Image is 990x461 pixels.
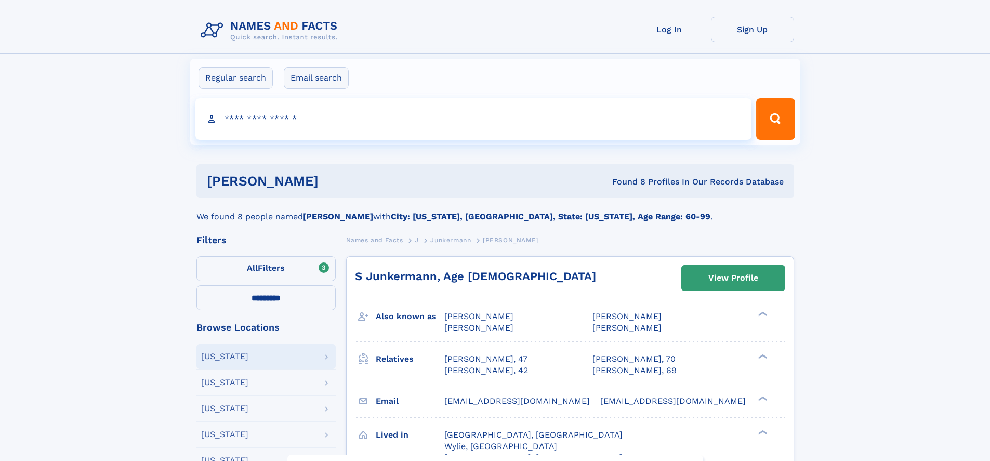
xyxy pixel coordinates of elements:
[196,323,336,332] div: Browse Locations
[376,350,444,368] h3: Relatives
[711,17,794,42] a: Sign Up
[415,233,419,246] a: J
[444,396,590,406] span: [EMAIL_ADDRESS][DOMAIN_NAME]
[756,311,768,318] div: ❯
[415,236,419,244] span: J
[355,270,596,283] a: S Junkermann, Age [DEMOGRAPHIC_DATA]
[247,263,258,273] span: All
[391,212,710,221] b: City: [US_STATE], [GEOGRAPHIC_DATA], State: [US_STATE], Age Range: 60-99
[708,266,758,290] div: View Profile
[628,17,711,42] a: Log In
[756,429,768,436] div: ❯
[756,353,768,360] div: ❯
[199,67,273,89] label: Regular search
[444,441,557,451] span: Wylie, [GEOGRAPHIC_DATA]
[196,256,336,281] label: Filters
[444,430,623,440] span: [GEOGRAPHIC_DATA], [GEOGRAPHIC_DATA]
[303,212,373,221] b: [PERSON_NAME]
[201,404,248,413] div: [US_STATE]
[756,395,768,402] div: ❯
[600,396,746,406] span: [EMAIL_ADDRESS][DOMAIN_NAME]
[284,67,349,89] label: Email search
[201,430,248,439] div: [US_STATE]
[376,426,444,444] h3: Lived in
[465,176,784,188] div: Found 8 Profiles In Our Records Database
[376,392,444,410] h3: Email
[592,311,662,321] span: [PERSON_NAME]
[592,365,677,376] a: [PERSON_NAME], 69
[444,323,513,333] span: [PERSON_NAME]
[592,323,662,333] span: [PERSON_NAME]
[201,378,248,387] div: [US_STATE]
[196,235,336,245] div: Filters
[483,236,538,244] span: [PERSON_NAME]
[592,353,676,365] a: [PERSON_NAME], 70
[195,98,752,140] input: search input
[376,308,444,325] h3: Also known as
[756,98,795,140] button: Search Button
[196,198,794,223] div: We found 8 people named with .
[444,353,527,365] a: [PERSON_NAME], 47
[444,311,513,321] span: [PERSON_NAME]
[444,365,528,376] a: [PERSON_NAME], 42
[207,175,466,188] h1: [PERSON_NAME]
[682,266,785,291] a: View Profile
[430,236,471,244] span: Junkermann
[196,17,346,45] img: Logo Names and Facts
[430,233,471,246] a: Junkermann
[201,352,248,361] div: [US_STATE]
[346,233,403,246] a: Names and Facts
